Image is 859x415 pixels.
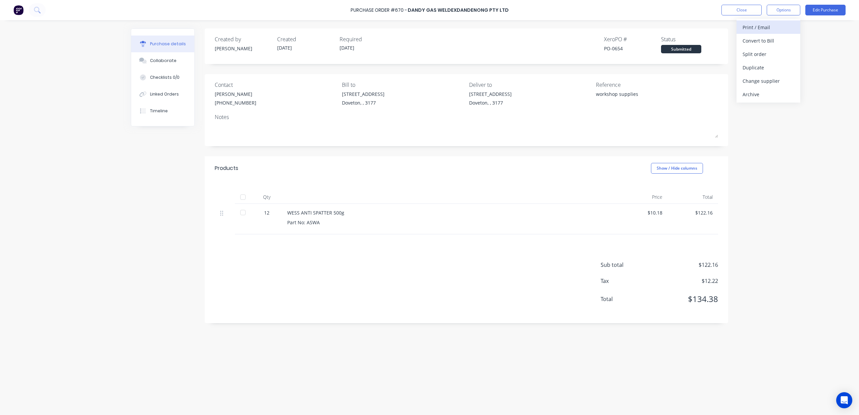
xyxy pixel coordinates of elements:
div: Purchase Order #670 - [351,7,407,14]
div: Reference [596,81,718,89]
div: Doveton, , 3177 [342,99,385,106]
button: Split order [737,47,800,61]
button: Collaborate [131,52,194,69]
div: Timeline [150,108,168,114]
div: Notes [215,113,718,121]
div: Part No: ASWA [287,219,612,226]
div: Xero PO # [604,35,661,43]
div: Products [215,164,238,172]
button: Print / Email [737,20,800,34]
button: Convert to Bill [737,34,800,47]
div: PO-0654 [604,45,661,52]
button: Linked Orders [131,86,194,103]
span: Sub total [601,261,651,269]
div: Deliver to [469,81,591,89]
div: Duplicate [743,63,794,72]
button: Duplicate [737,61,800,74]
div: [STREET_ADDRESS] [342,91,385,98]
button: Purchase details [131,36,194,52]
div: Total [668,190,718,204]
div: Purchase details [150,41,186,47]
div: Required [340,35,397,43]
div: [PHONE_NUMBER] [215,99,256,106]
button: Checklists 0/0 [131,69,194,86]
div: Collaborate [150,58,176,64]
textarea: workshop supplies [596,91,680,106]
div: Archive [743,90,794,99]
div: Split order [743,49,794,59]
div: WESS ANTI SPATTER 500g [287,209,612,216]
div: [STREET_ADDRESS] [469,91,512,98]
div: [PERSON_NAME] [215,45,272,52]
div: Convert to Bill [743,36,794,46]
div: Created [277,35,334,43]
span: Tax [601,277,651,285]
div: Print / Email [743,22,794,32]
div: Dandy Gas WeldexDandenong Pty Ltd [408,7,509,14]
div: 12 [257,209,276,216]
span: Total [601,295,651,303]
div: Checklists 0/0 [150,74,180,80]
div: Created by [215,35,272,43]
button: Options [767,5,800,15]
div: Change supplier [743,76,794,86]
span: $12.22 [651,277,718,285]
div: Doveton, , 3177 [469,99,512,106]
button: Close [721,5,762,15]
div: Bill to [342,81,464,89]
div: [PERSON_NAME] [215,91,256,98]
span: $122.16 [651,261,718,269]
button: Show / Hide columns [651,163,703,174]
button: Archive [737,87,800,101]
div: Status [661,35,718,43]
div: Contact [215,81,337,89]
div: Qty [252,190,282,204]
div: Linked Orders [150,91,179,97]
div: Submitted [661,45,701,53]
div: $10.18 [623,209,662,216]
img: Factory [13,5,23,15]
div: Price [617,190,668,204]
button: Change supplier [737,74,800,87]
button: Timeline [131,103,194,119]
button: Edit Purchase [805,5,846,15]
span: $134.38 [651,293,718,305]
div: Open Intercom Messenger [836,392,852,408]
div: $122.16 [673,209,713,216]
